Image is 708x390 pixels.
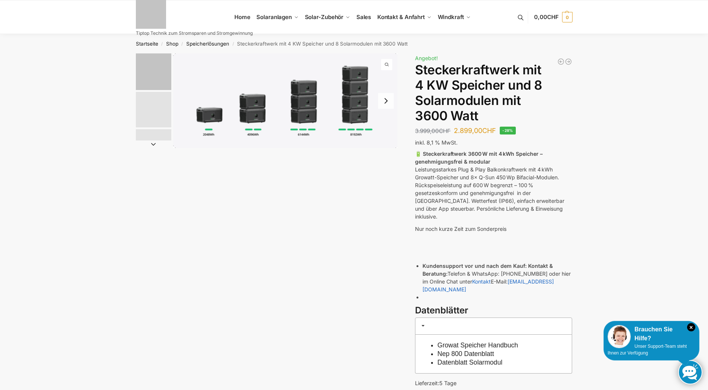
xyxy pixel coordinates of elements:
li: 1 / 9 [173,53,398,148]
li: 3 / 9 [134,128,171,165]
a: Kontakt & Anfahrt [374,0,434,34]
span: Unser Support-Team steht Ihnen zur Verfügung [608,344,687,356]
span: Solar-Zubehör [305,13,344,21]
span: Windkraft [438,13,464,21]
li: Telefon & WhatsApp: [PHONE_NUMBER] oder hier im Online Chat unter E-Mail: [422,262,572,293]
h1: Steckerkraftwerk mit 4 KW Speicher und 8 Solarmodulen mit 3600 Watt [415,62,572,123]
a: Datenblatt Solarmodul [437,359,502,366]
button: Next slide [378,93,394,109]
i: Schließen [687,323,695,331]
a: Speicherlösungen [186,41,229,47]
a: Kontakt [472,278,491,285]
span: / [178,41,186,47]
a: Balkonkraftwerk 1780 Watt mit 4 KWh Zendure Batteriespeicher Notstrom fähig [565,58,572,65]
p: Leistungsstarkes Plug & Play Balkonkraftwerk mit 4 kWh Growatt-Speicher und 8× Q-Sun 450 Wp Bifac... [415,150,572,220]
a: 0,00CHF 0 [534,6,572,28]
img: Nep800 [136,129,171,165]
span: Solaranlagen [256,13,292,21]
img: Customer service [608,325,631,348]
span: Sales [356,13,371,21]
img: Growatt-NOAH-2000-flexible-erweiterung [136,53,171,90]
a: Windkraft [434,0,474,34]
nav: Breadcrumb [122,34,586,53]
span: Angebot! [415,55,438,61]
a: Sales [353,0,374,34]
img: Growatt-NOAH-2000-flexible-erweiterung [173,53,398,148]
span: Lieferzeit: [415,380,456,386]
p: Nur noch kurze Zeit zum Sonderpreis [415,225,572,233]
li: 2 / 9 [134,91,171,128]
a: Balkonkraftwerk 890 Watt Solarmodulleistung mit 1kW/h Zendure Speicher [557,58,565,65]
span: 0 [562,12,573,22]
a: Nep 800 Datenblatt [437,350,494,357]
span: CHF [547,13,559,21]
li: 1 / 9 [134,53,171,91]
span: -28% [500,127,516,134]
div: Brauchen Sie Hilfe? [608,325,695,343]
span: inkl. 8,1 % MwSt. [415,139,458,146]
span: CHF [482,127,496,134]
strong: Kontakt & Beratung: [422,263,553,277]
button: Next slide [136,140,171,148]
span: / [229,41,237,47]
img: 6 Module bificiaL [136,92,171,127]
span: CHF [439,127,450,134]
a: Solaranlagen [253,0,302,34]
p: Tiptop Technik zum Stromsparen und Stromgewinnung [136,31,253,35]
bdi: 2.899,00 [454,127,496,134]
bdi: 3.999,00 [415,127,450,134]
a: [EMAIL_ADDRESS][DOMAIN_NAME] [422,278,554,292]
a: Growat Speicher Handbuch [437,341,518,349]
a: Solar-Zubehör [302,0,353,34]
strong: 🔋 Steckerkraftwerk 3600 W mit 4 kWh Speicher – genehmigungsfrei & modular [415,151,543,165]
h3: Datenblätter [415,304,572,317]
span: / [158,41,166,47]
a: Startseite [136,41,158,47]
span: Kontakt & Anfahrt [377,13,425,21]
a: growatt noah 2000 flexible erweiterung scaledgrowatt noah 2000 flexible erweiterung scaled [173,53,398,148]
span: 0,00 [534,13,558,21]
span: 5 Tage [439,380,456,386]
strong: Kundensupport vor und nach dem Kauf: [422,263,527,269]
a: Shop [166,41,178,47]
